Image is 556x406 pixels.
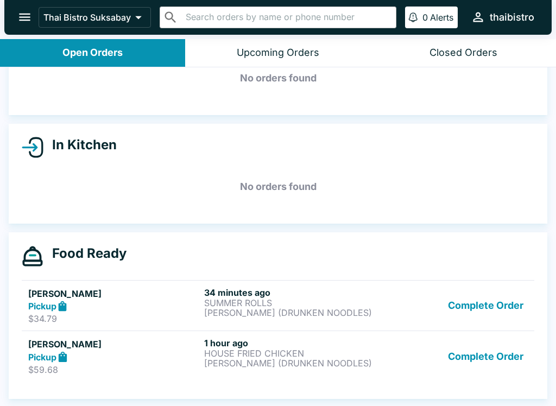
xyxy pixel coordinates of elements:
[22,167,534,206] h5: No orders found
[22,280,534,331] a: [PERSON_NAME]Pickup$34.7934 minutes agoSUMMER ROLLS[PERSON_NAME] (DRUNKEN NOODLES)Complete Order
[422,12,428,23] p: 0
[430,12,453,23] p: Alerts
[62,47,123,59] div: Open Orders
[204,298,376,308] p: SUMMER ROLLS
[182,10,391,25] input: Search orders by name or phone number
[490,11,534,24] div: thaibistro
[204,358,376,368] p: [PERSON_NAME] (DRUNKEN NOODLES)
[22,59,534,98] h5: No orders found
[43,12,131,23] p: Thai Bistro Suksabay
[444,287,528,325] button: Complete Order
[43,137,117,153] h4: In Kitchen
[28,301,56,312] strong: Pickup
[43,245,127,262] h4: Food Ready
[429,47,497,59] div: Closed Orders
[204,308,376,318] p: [PERSON_NAME] (DRUNKEN NOODLES)
[237,47,319,59] div: Upcoming Orders
[22,331,534,382] a: [PERSON_NAME]Pickup$59.681 hour agoHOUSE FRIED CHICKEN[PERSON_NAME] (DRUNKEN NOODLES)Complete Order
[444,338,528,375] button: Complete Order
[28,364,200,375] p: $59.68
[204,338,376,348] h6: 1 hour ago
[28,313,200,324] p: $34.79
[11,3,39,31] button: open drawer
[28,352,56,363] strong: Pickup
[466,5,539,29] button: thaibistro
[39,7,151,28] button: Thai Bistro Suksabay
[28,287,200,300] h5: [PERSON_NAME]
[204,348,376,358] p: HOUSE FRIED CHICKEN
[28,338,200,351] h5: [PERSON_NAME]
[204,287,376,298] h6: 34 minutes ago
